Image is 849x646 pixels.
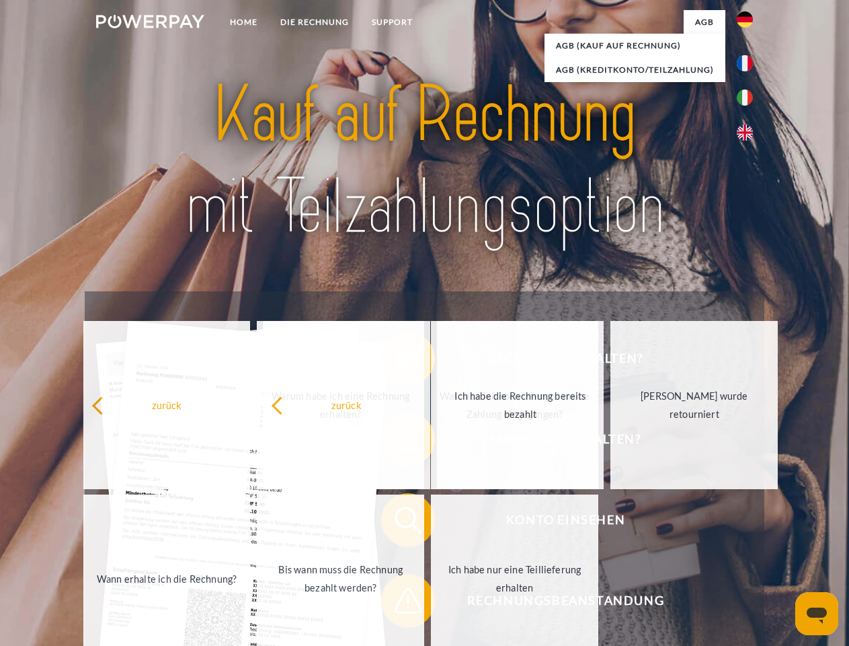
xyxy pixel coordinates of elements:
[360,10,424,34] a: SUPPORT
[445,387,596,423] div: Ich habe die Rechnung bereits bezahlt
[544,34,725,58] a: AGB (Kauf auf Rechnung)
[96,15,204,28] img: logo-powerpay-white.svg
[737,124,753,141] img: en
[684,10,725,34] a: agb
[737,55,753,71] img: fr
[91,396,243,414] div: zurück
[218,10,269,34] a: Home
[795,592,838,635] iframe: Schaltfläche zum Öffnen des Messaging-Fensters
[544,58,725,82] a: AGB (Kreditkonto/Teilzahlung)
[737,11,753,28] img: de
[737,89,753,106] img: it
[91,569,243,587] div: Wann erhalte ich die Rechnung?
[265,561,416,597] div: Bis wann muss die Rechnung bezahlt werden?
[269,10,360,34] a: DIE RECHNUNG
[128,65,721,258] img: title-powerpay_de.svg
[439,561,590,597] div: Ich habe nur eine Teillieferung erhalten
[271,396,422,414] div: zurück
[618,387,770,423] div: [PERSON_NAME] wurde retourniert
